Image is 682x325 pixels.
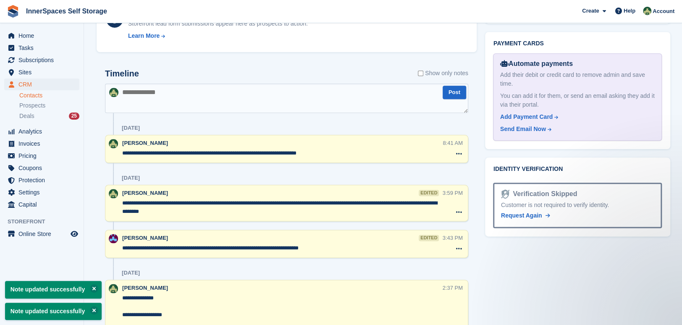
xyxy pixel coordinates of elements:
a: Learn More [128,31,308,40]
div: Learn More [128,31,160,40]
img: stora-icon-8386f47178a22dfd0bd8f6a31ec36ba5ce8667c1dd55bd0f319d3a0aa187defe.svg [7,5,19,18]
a: menu [4,30,79,42]
img: Paula Amey [109,139,118,148]
span: Online Store [18,228,69,240]
span: Capital [18,199,69,210]
a: menu [4,138,79,149]
span: Analytics [18,126,69,137]
span: Storefront [8,218,84,226]
p: Note updated successfully [5,281,102,298]
a: menu [4,150,79,162]
div: 8:41 AM [443,139,463,147]
div: Customer is not required to verify identity. [501,201,654,210]
img: Paula Amey [109,284,118,293]
span: Protection [18,174,69,186]
div: Automate payments [500,59,655,69]
a: InnerSpaces Self Storage [23,4,110,18]
div: 25 [69,113,79,120]
a: menu [4,79,79,90]
a: menu [4,228,79,240]
span: Pricing [18,150,69,162]
span: [PERSON_NAME] [122,285,168,291]
div: 2:37 PM [442,284,462,292]
a: Preview store [69,229,79,239]
h2: Payment cards [493,40,662,47]
a: menu [4,54,79,66]
span: Subscriptions [18,54,69,66]
img: Paula Amey [643,7,651,15]
span: Coupons [18,162,69,174]
span: Request Again [501,212,542,219]
span: Sites [18,66,69,78]
div: Add Payment Card [500,113,553,121]
div: [DATE] [122,125,140,131]
div: Send Email Now [500,125,546,134]
a: menu [4,186,79,198]
a: menu [4,162,79,174]
div: You can add it for them, or send an email asking they add it via their portal. [500,92,655,109]
span: Account [653,7,674,16]
div: [DATE] [122,270,140,276]
span: [PERSON_NAME] [122,235,168,241]
p: Note updated successfully [5,303,102,320]
input: Show only notes [418,69,423,78]
a: Request Again [501,211,550,220]
div: edited [419,190,439,196]
img: Identity Verification Ready [501,189,509,199]
span: Settings [18,186,69,198]
a: menu [4,174,79,186]
div: Add their debit or credit card to remove admin and save time. [500,71,655,88]
img: Paul Allo [109,234,118,243]
a: menu [4,199,79,210]
span: Deals [19,112,34,120]
span: CRM [18,79,69,90]
span: Prospects [19,102,45,110]
span: [PERSON_NAME] [122,190,168,196]
div: Storefront lead form submissions appear here as prospects to action. [128,19,308,28]
a: Contacts [19,92,79,100]
a: menu [4,66,79,78]
div: edited [419,235,439,241]
div: 3:43 PM [442,234,462,242]
div: 3:59 PM [442,189,462,197]
img: Paula Amey [109,189,118,198]
a: Add Payment Card [500,113,651,121]
a: menu [4,42,79,54]
img: Paula Amey [109,88,118,97]
span: Create [582,7,599,15]
div: [DATE] [122,175,140,181]
button: Post [443,86,466,100]
a: Prospects [19,101,79,110]
a: Deals 25 [19,112,79,121]
h2: Identity verification [493,166,662,173]
span: [PERSON_NAME] [122,140,168,146]
a: menu [4,126,79,137]
span: Home [18,30,69,42]
div: Verification Skipped [509,189,577,199]
span: Help [624,7,635,15]
h2: Timeline [105,69,139,79]
label: Show only notes [418,69,468,78]
span: Tasks [18,42,69,54]
span: Invoices [18,138,69,149]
